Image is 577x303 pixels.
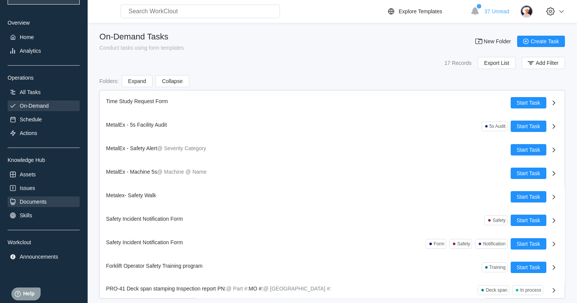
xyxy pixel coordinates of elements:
button: Start Task [511,238,546,250]
a: On-Demand [8,100,80,111]
span: Start Task [517,218,540,223]
a: Forklift Operator Safety Training programTrainingStart Task [100,256,564,279]
a: Assets [8,169,80,180]
span: Add Filter [536,60,558,66]
button: Start Task [511,97,546,108]
span: Start Task [517,194,540,199]
span: Export List [484,60,509,66]
span: MetalEx - 5s Facility Audit [106,122,167,128]
span: MetalEx - Machine 5s [106,169,157,175]
div: Safety [457,241,470,246]
button: Add Filter [522,57,565,69]
button: Start Task [511,168,546,179]
mark: @ Severity Category [157,145,206,151]
span: Forklift Operator Safety Training program [106,263,203,269]
button: Export List [478,57,516,69]
button: Start Task [511,121,546,132]
div: Conduct tasks using form templates [99,45,184,51]
div: Skills [20,212,32,218]
button: Create Task [517,36,565,47]
a: MetalEx - 5s Facility Audit5s AuditStart Task [100,115,564,138]
div: Issues [20,185,35,191]
div: Assets [20,171,36,177]
span: Start Task [517,265,540,270]
a: Issues [8,183,80,193]
input: Search WorkClout [121,5,280,18]
button: Start Task [511,144,546,155]
span: MetalEx - Safety Alert [106,145,157,151]
div: On-Demand [20,103,49,109]
span: Metalex- Safety Walk [106,192,156,198]
span: Time Study Request Form [106,98,168,104]
div: Announcements [20,254,58,260]
button: Start Task [511,191,546,203]
span: Create Task [531,39,559,44]
span: Start Task [517,147,540,152]
div: Overview [8,20,80,26]
span: Start Task [517,241,540,246]
button: New Folder [470,36,517,47]
span: Safety Incident Notification Form [106,239,183,245]
button: Expand [122,75,153,87]
span: Start Task [517,171,540,176]
div: 5s Audit [489,124,506,129]
a: Explore Templates [387,7,467,16]
button: Collapse [156,75,189,87]
div: All Tasks [20,89,41,95]
a: MetalEx - Machine 5s@ Machine@ NameStart Task [100,162,564,185]
button: Start Task [511,215,546,226]
a: Metalex- Safety WalkStart Task [100,185,564,209]
a: Actions [8,128,80,138]
a: Home [8,32,80,42]
a: Time Study Request FormStart Task [100,91,564,115]
mark: @ Name [186,169,206,175]
div: Operations [8,75,80,81]
mark: @ [GEOGRAPHIC_DATA] #: [263,286,331,292]
div: Home [20,34,34,40]
span: PRO-41 Deck span stamping Inspection report PN: [106,286,226,292]
div: Explore Templates [399,8,442,14]
span: MO #: [249,286,263,292]
div: Schedule [20,116,42,122]
div: Form [434,241,444,246]
div: Documents [20,199,47,205]
mark: @ Machine [157,169,184,175]
span: Start Task [517,100,540,105]
a: Safety Incident Notification FormSafetyStart Task [100,209,564,232]
a: MetalEx - Safety Alert@ Severity CategoryStart Task [100,138,564,162]
div: Folders : [99,78,119,84]
mark: @ Part #: [226,286,248,292]
span: 37 Unread [484,8,509,14]
a: Announcements [8,251,80,262]
span: Expand [128,78,146,84]
div: Actions [20,130,37,136]
div: 17 Records [444,60,472,66]
div: Workclout [8,239,80,245]
div: Safety [492,218,505,223]
div: In process [520,287,541,293]
a: Skills [8,210,80,221]
div: Training [489,265,506,270]
span: Safety Incident Notification Form [106,216,183,222]
span: Start Task [517,124,540,129]
div: Knowledge Hub [8,157,80,163]
div: Analytics [20,48,41,54]
div: Notification [483,241,505,246]
img: user-4.png [520,5,533,18]
span: New Folder [484,39,511,44]
div: On-Demand Tasks [99,32,184,42]
span: Collapse [162,78,182,84]
a: All Tasks [8,87,80,97]
button: Start Task [511,262,546,273]
a: Schedule [8,114,80,125]
a: Analytics [8,46,80,56]
a: Documents [8,196,80,207]
a: Safety Incident Notification FormFormSafetyNotificationStart Task [100,232,564,256]
div: Deck span [486,287,507,293]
